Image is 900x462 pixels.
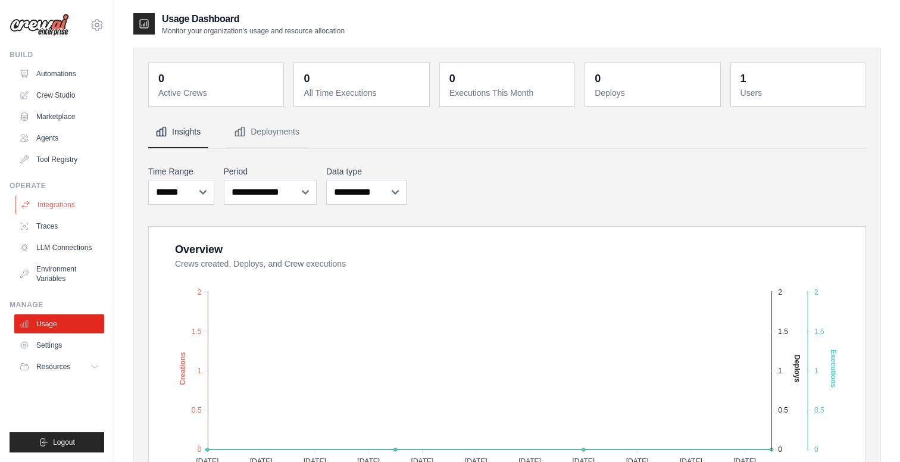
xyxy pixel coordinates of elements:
[53,438,75,447] span: Logout
[14,129,104,148] a: Agents
[10,50,104,60] div: Build
[778,406,788,414] tspan: 0.5
[162,12,345,26] h2: Usage Dashboard
[227,116,307,148] button: Deployments
[740,87,858,99] dt: Users
[224,166,317,177] label: Period
[192,327,202,336] tspan: 1.5
[198,367,202,375] tspan: 1
[192,406,202,414] tspan: 0.5
[829,349,837,388] text: Executions
[14,107,104,126] a: Marketplace
[14,150,104,169] a: Tool Registry
[14,86,104,105] a: Crew Studio
[778,327,788,336] tspan: 1.5
[148,116,866,148] nav: Tabs
[14,260,104,288] a: Environment Variables
[14,217,104,236] a: Traces
[158,70,164,87] div: 0
[814,445,818,454] tspan: 0
[14,238,104,257] a: LLM Connections
[778,445,782,454] tspan: 0
[36,362,70,372] span: Resources
[179,352,187,385] text: Creations
[148,166,214,177] label: Time Range
[14,336,104,355] a: Settings
[10,14,69,36] img: Logo
[304,87,421,99] dt: All Time Executions
[814,288,818,296] tspan: 2
[449,87,567,99] dt: Executions This Month
[14,314,104,333] a: Usage
[814,367,818,375] tspan: 1
[595,70,601,87] div: 0
[175,258,851,270] dt: Crews created, Deploys, and Crew executions
[304,70,310,87] div: 0
[15,195,105,214] a: Integrations
[10,181,104,191] div: Operate
[595,87,712,99] dt: Deploys
[198,445,202,454] tspan: 0
[793,355,801,383] text: Deploys
[162,26,345,36] p: Monitor your organization's usage and resource allocation
[778,288,782,296] tspan: 2
[326,166,407,177] label: Data type
[10,300,104,310] div: Manage
[158,87,276,99] dt: Active Crews
[814,406,824,414] tspan: 0.5
[148,116,208,148] button: Insights
[198,288,202,296] tspan: 2
[778,367,782,375] tspan: 1
[175,241,223,258] div: Overview
[10,432,104,452] button: Logout
[814,327,824,336] tspan: 1.5
[14,64,104,83] a: Automations
[740,70,746,87] div: 1
[449,70,455,87] div: 0
[14,357,104,376] button: Resources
